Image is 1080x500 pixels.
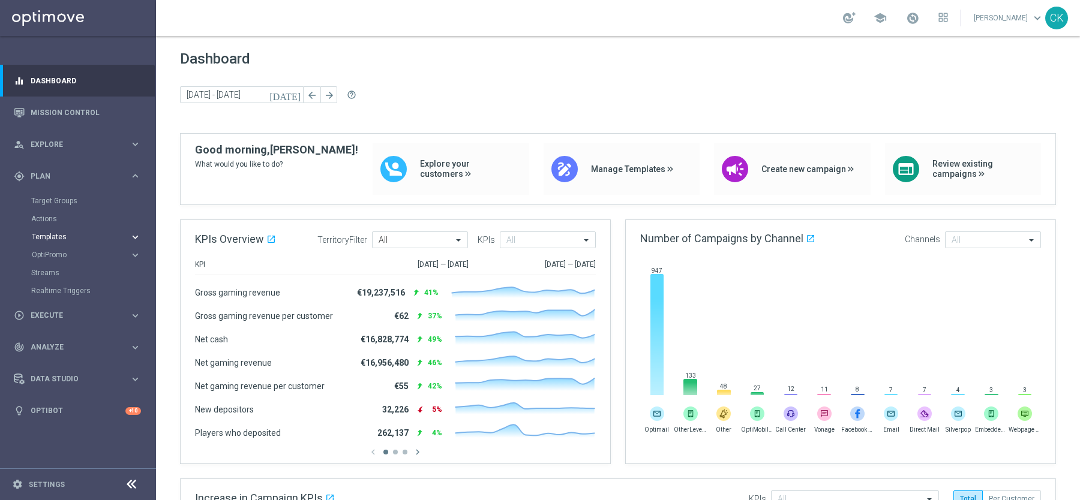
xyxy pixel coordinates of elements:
[31,282,155,300] div: Realtime Triggers
[14,65,141,97] div: Dashboard
[31,228,155,246] div: Templates
[13,311,142,320] button: play_circle_outline Execute keyboard_arrow_right
[32,233,118,240] span: Templates
[31,395,125,427] a: Optibot
[14,139,25,150] i: person_search
[31,250,142,260] button: OptiPromo keyboard_arrow_right
[130,231,141,243] i: keyboard_arrow_right
[14,310,130,321] div: Execute
[14,76,25,86] i: equalizer
[130,310,141,321] i: keyboard_arrow_right
[32,251,118,258] span: OptiPromo
[13,140,142,149] button: person_search Explore keyboard_arrow_right
[31,196,125,206] a: Target Groups
[31,214,125,224] a: Actions
[13,76,142,86] button: equalizer Dashboard
[130,170,141,182] i: keyboard_arrow_right
[32,251,130,258] div: OptiPromo
[14,139,130,150] div: Explore
[130,249,141,261] i: keyboard_arrow_right
[31,141,130,148] span: Explore
[125,407,141,415] div: +10
[31,312,130,319] span: Execute
[130,374,141,385] i: keyboard_arrow_right
[14,405,25,416] i: lightbulb
[14,342,130,353] div: Analyze
[31,210,155,228] div: Actions
[130,138,141,150] i: keyboard_arrow_right
[14,395,141,427] div: Optibot
[13,374,142,384] button: Data Studio keyboard_arrow_right
[14,310,25,321] i: play_circle_outline
[1045,7,1068,29] div: CK
[14,171,25,182] i: gps_fixed
[31,173,130,180] span: Plan
[12,479,23,490] i: settings
[31,264,155,282] div: Streams
[1031,11,1044,25] span: keyboard_arrow_down
[13,108,142,118] button: Mission Control
[13,342,142,352] button: track_changes Analyze keyboard_arrow_right
[29,481,65,488] a: Settings
[31,286,125,296] a: Realtime Triggers
[13,406,142,415] button: lightbulb Optibot +10
[13,171,142,181] button: gps_fixed Plan keyboard_arrow_right
[14,374,130,384] div: Data Studio
[14,342,25,353] i: track_changes
[32,233,130,240] div: Templates
[31,268,125,278] a: Streams
[14,97,141,128] div: Mission Control
[31,97,141,128] a: Mission Control
[31,192,155,210] div: Target Groups
[874,11,887,25] span: school
[31,65,141,97] a: Dashboard
[973,9,1045,27] a: [PERSON_NAME]keyboard_arrow_down
[31,375,130,382] span: Data Studio
[130,342,141,353] i: keyboard_arrow_right
[31,344,130,351] span: Analyze
[31,232,142,242] button: Templates keyboard_arrow_right
[14,171,130,182] div: Plan
[31,246,155,264] div: OptiPromo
